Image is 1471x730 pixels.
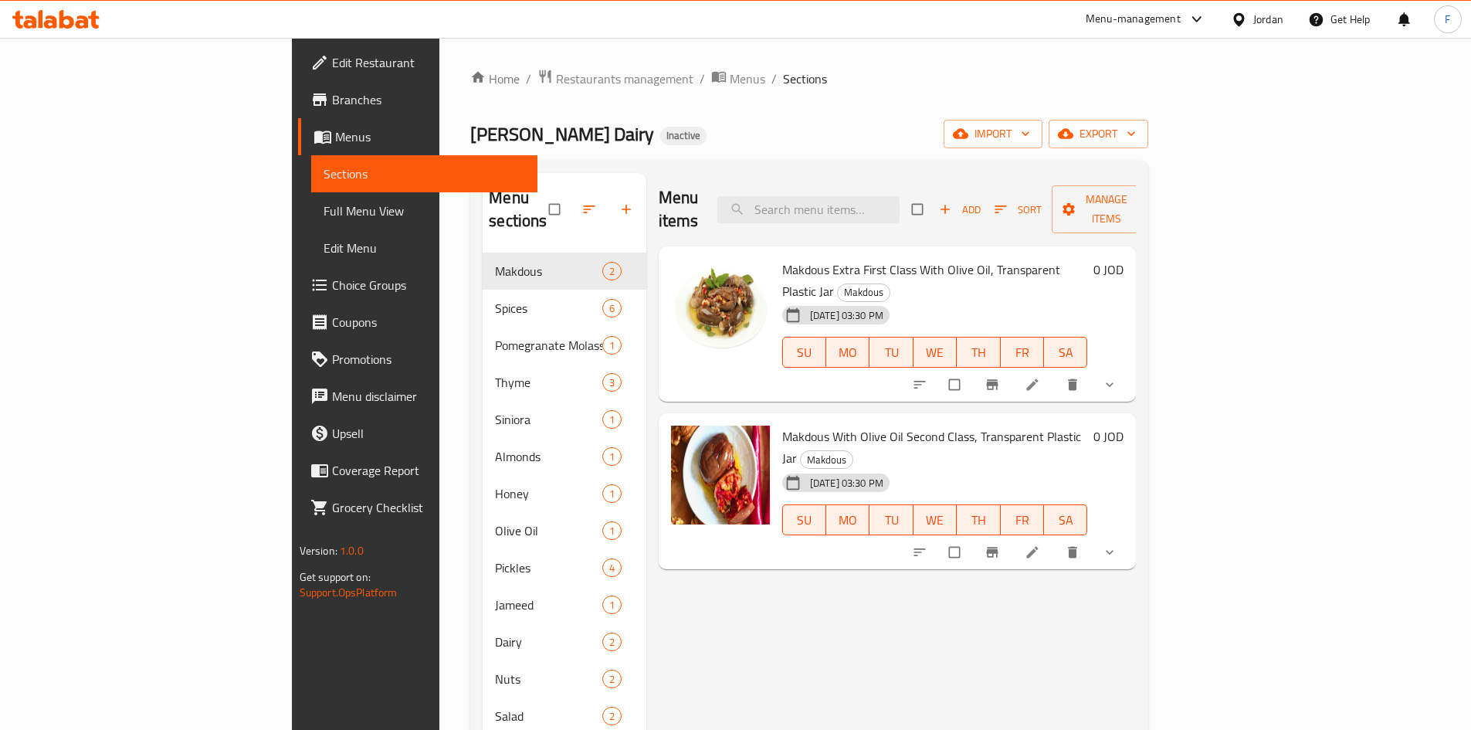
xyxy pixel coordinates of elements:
a: Grocery Checklist [298,489,537,526]
div: items [602,336,622,355]
span: Get support on: [300,567,371,587]
button: Manage items [1052,185,1161,233]
nav: breadcrumb [470,69,1148,89]
span: export [1061,124,1136,144]
span: import [956,124,1030,144]
div: Makdous [495,262,602,280]
a: Coupons [298,304,537,341]
h6: 0 JOD [1093,259,1124,280]
span: Thyme [495,373,602,392]
button: MO [826,337,869,368]
button: show more [1093,368,1130,402]
span: TH [963,341,994,364]
span: Menu disclaimer [332,387,525,406]
span: Sort items [985,198,1052,222]
span: Add [939,201,981,219]
a: Choice Groups [298,267,537,304]
a: Promotions [298,341,537,378]
div: Almonds1 [483,438,646,475]
div: Menu-management [1086,10,1181,29]
span: Makdous With Olive Oil Second Class, Transparent Plastic Jar [782,425,1081,470]
h2: Menu items [659,186,699,233]
div: Salad [495,707,602,725]
div: items [602,262,622,280]
button: show more [1093,535,1130,569]
div: Jordan [1253,11,1283,28]
a: Support.OpsPlatform [300,582,398,603]
span: Menus [335,127,525,146]
span: Select section [903,195,935,224]
div: items [602,484,622,503]
span: MO [832,509,863,531]
div: Inactive [660,127,707,145]
span: Dairy [495,633,602,651]
div: Makdous2 [483,253,646,290]
span: Jameed [495,596,602,614]
span: Promotions [332,350,525,368]
span: TH [963,509,994,531]
span: 1 [603,338,621,353]
span: SU [789,341,820,364]
span: Makdous [801,451,852,469]
button: Sort [991,198,1046,222]
span: Sort [995,201,1042,219]
button: Branch-specific-item [975,535,1012,569]
span: TU [876,341,907,364]
div: Olive Oil1 [483,512,646,549]
span: 3 [603,375,621,390]
span: [PERSON_NAME] Dairy [470,117,654,151]
button: FR [1001,504,1044,535]
button: TH [957,504,1000,535]
span: Branches [332,90,525,109]
span: 1.0.0 [340,541,364,561]
button: TU [869,504,913,535]
svg: Show Choices [1102,377,1117,392]
div: Siniora1 [483,401,646,438]
div: Pomegranate Molasses1 [483,327,646,364]
div: Makdous [800,450,853,469]
svg: Show Choices [1102,545,1117,560]
div: Pickles4 [483,549,646,586]
span: SA [1050,509,1081,531]
span: 4 [603,561,621,576]
span: 1 [603,598,621,613]
span: Pomegranate Molasses [495,336,602,355]
span: Restaurants management [556,70,693,88]
span: 2 [603,264,621,279]
span: Nuts [495,670,602,688]
button: WE [913,504,957,535]
div: items [602,447,622,466]
div: items [602,633,622,651]
span: Olive Oil [495,521,602,540]
span: 2 [603,635,621,650]
li: / [700,70,705,88]
button: MO [826,504,869,535]
span: 2 [603,672,621,687]
div: Spices6 [483,290,646,327]
button: sort-choices [903,368,940,402]
a: Coverage Report [298,452,537,489]
span: Siniora [495,410,602,429]
a: Upsell [298,415,537,452]
span: 6 [603,301,621,316]
span: Add item [935,198,985,222]
span: Pickles [495,559,602,577]
a: Full Menu View [311,192,537,229]
button: sort-choices [903,535,940,569]
div: Honey1 [483,475,646,512]
span: MO [832,341,863,364]
span: Makdous Extra First Class With Olive Oil, Transparent Plastic Jar [782,258,1060,303]
div: Honey [495,484,602,503]
a: Edit Restaurant [298,44,537,81]
button: delete [1056,535,1093,569]
span: FR [1007,341,1038,364]
a: Restaurants management [537,69,693,89]
a: Menus [298,118,537,155]
button: Add section [609,192,646,226]
a: Edit menu item [1025,377,1043,392]
button: FR [1001,337,1044,368]
span: SU [789,509,820,531]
